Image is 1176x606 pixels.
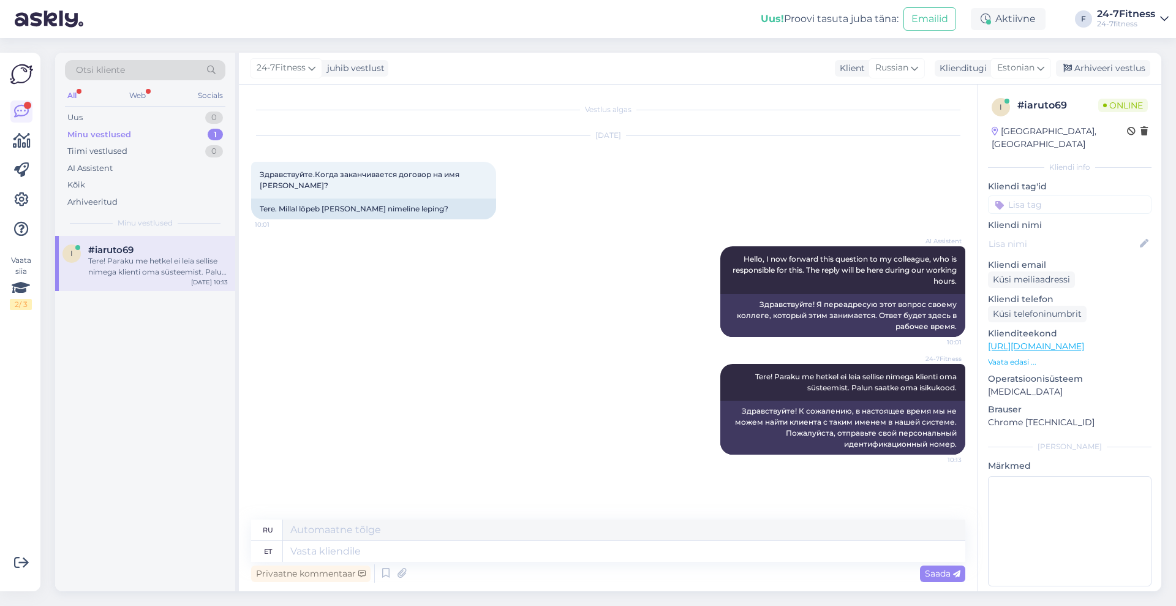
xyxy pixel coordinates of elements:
input: Lisa tag [988,195,1151,214]
div: Socials [195,88,225,104]
span: Tere! Paraku me hetkel ei leia sellise nimega klienti oma süsteemist. Palun saatke oma isikukood. [755,372,959,392]
div: Küsi meiliaadressi [988,271,1075,288]
p: Klienditeekond [988,327,1151,340]
span: Online [1098,99,1148,112]
span: Russian [875,61,908,75]
p: Märkmed [988,460,1151,472]
p: Kliendi nimi [988,219,1151,232]
div: F [1075,10,1092,28]
div: Здравствуйте! К сожалению, в настоящее время мы не можем найти клиента с таким именем в нашей сис... [720,401,965,455]
span: AI Assistent [916,237,962,246]
span: Minu vestlused [118,218,173,229]
div: AI Assistent [67,162,113,175]
p: Kliendi email [988,259,1151,271]
b: Uus! [761,13,784,25]
span: Estonian [997,61,1035,75]
div: 0 [205,145,223,157]
div: Aktiivne [971,8,1046,30]
div: [GEOGRAPHIC_DATA], [GEOGRAPHIC_DATA] [992,125,1127,151]
div: 0 [205,112,223,124]
div: Vestlus algas [251,104,965,115]
div: [PERSON_NAME] [988,441,1151,452]
span: #iaruto69 [88,244,134,256]
div: Arhiveeri vestlus [1056,60,1150,77]
span: Saada [925,568,960,579]
p: Operatsioonisüsteem [988,373,1151,385]
div: Tere! Paraku me hetkel ei leia sellise nimega klienti oma süsteemist. Palun saatke oma isikukood. [88,256,228,278]
div: # iaruto69 [1017,98,1098,113]
span: 10:01 [916,338,962,347]
div: Privaatne kommentaar [251,566,371,582]
div: Kõik [67,179,85,191]
img: Askly Logo [10,62,33,86]
p: Chrome [TECHNICAL_ID] [988,416,1151,429]
div: Здравствуйте! Я переадресую этот вопрос своему коллеге, который этим занимается. Ответ будет здес... [720,294,965,337]
div: Tere. Millal lõpeb [PERSON_NAME] nimeline leping? [251,199,496,219]
div: Web [127,88,148,104]
div: Arhiveeritud [67,196,118,208]
div: Küsi telefoninumbrit [988,306,1087,322]
div: Tiimi vestlused [67,145,127,157]
a: 24-7Fitness24-7fitness [1097,9,1169,29]
div: All [65,88,79,104]
div: Klienditugi [935,62,987,75]
span: i [70,249,73,258]
p: Kliendi tag'id [988,180,1151,193]
span: Otsi kliente [76,64,125,77]
div: 2 / 3 [10,299,32,310]
span: 10:13 [916,455,962,464]
p: Vaata edasi ... [988,357,1151,368]
div: Uus [67,112,83,124]
div: 24-7fitness [1097,19,1155,29]
button: Emailid [903,7,956,31]
div: Klient [835,62,865,75]
a: [URL][DOMAIN_NAME] [988,341,1084,352]
p: Brauser [988,403,1151,416]
div: Proovi tasuta juba täna: [761,12,899,26]
span: 10:01 [255,220,301,229]
span: Здравствуйте.Когда заканчивается договор на имя [PERSON_NAME]? [260,170,461,190]
div: Kliendi info [988,162,1151,173]
div: 24-7Fitness [1097,9,1155,19]
div: juhib vestlust [322,62,385,75]
div: [DATE] 10:13 [191,278,228,287]
div: Minu vestlused [67,129,131,141]
span: i [1000,102,1002,112]
span: 24-7Fitness [916,354,962,363]
input: Lisa nimi [989,237,1137,251]
div: 1 [208,129,223,141]
span: 24-7Fitness [257,61,306,75]
div: [DATE] [251,130,965,141]
span: Hello, I now forward this question to my colleague, who is responsible for this. The reply will b... [733,254,959,286]
div: ru [263,520,273,540]
div: Vaata siia [10,255,32,310]
div: et [264,541,272,562]
p: Kliendi telefon [988,293,1151,306]
p: [MEDICAL_DATA] [988,385,1151,398]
